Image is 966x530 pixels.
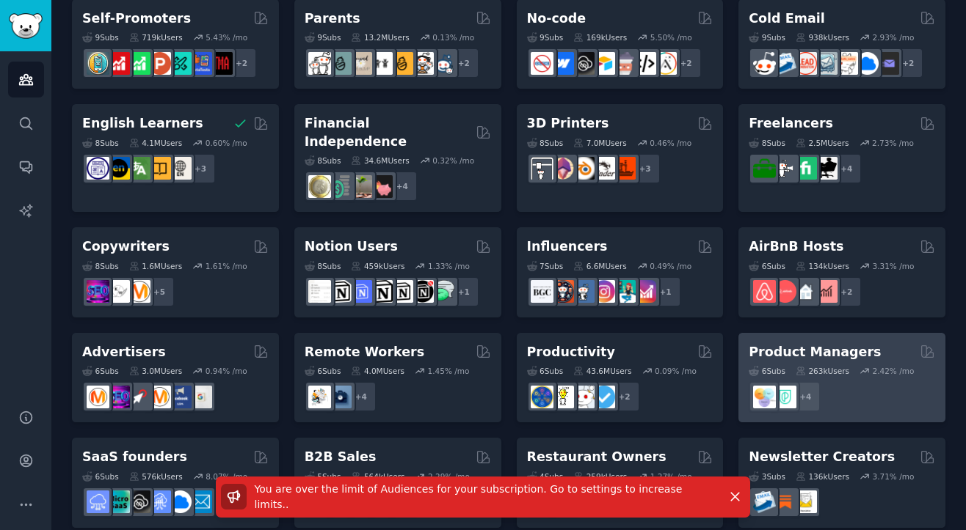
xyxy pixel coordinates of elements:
img: Learn_English [169,157,192,180]
h2: 3D Printers [527,114,609,133]
h2: Freelancers [749,114,833,133]
div: 938k Users [796,32,849,43]
div: 8.07 % /mo [206,471,247,482]
div: 0.60 % /mo [206,138,247,148]
div: + 2 [893,48,923,78]
img: AirBnBInvesting [815,280,838,303]
div: 8 Sub s [527,138,564,148]
h2: English Learners [82,114,203,133]
div: 7 Sub s [527,261,564,271]
img: SingleParents [329,52,352,75]
h2: SaaS founders [82,448,187,466]
div: + 1 [650,276,681,307]
div: + 2 [671,48,702,78]
img: sales [753,52,776,75]
div: 9 Sub s [527,32,564,43]
img: SEO [87,280,109,303]
h2: Parents [305,10,360,28]
div: + 5 [144,276,175,307]
img: NotionGeeks [370,280,393,303]
img: webflow [551,52,574,75]
div: 8 Sub s [749,138,785,148]
h2: Remote Workers [305,343,424,361]
div: + 2 [609,381,640,412]
img: Emailmarketing [774,52,796,75]
div: 0.49 % /mo [650,261,691,271]
div: 1.45 % /mo [428,366,470,376]
img: Freelancers [815,157,838,180]
div: 13.2M Users [351,32,409,43]
div: 3.0M Users [129,366,183,376]
img: daddit [308,52,331,75]
img: coldemail [815,52,838,75]
div: 9 Sub s [82,32,119,43]
div: 6 Sub s [82,471,119,482]
h2: Restaurant Owners [527,448,667,466]
div: 0.09 % /mo [655,366,697,376]
h2: B2B Sales [305,448,377,466]
div: 4 Sub s [527,471,564,482]
div: 34.6M Users [351,155,409,166]
h2: Copywriters [82,238,170,256]
div: 459k Users [351,261,404,271]
img: LifeProTips [531,386,553,408]
img: ProductManagement [753,386,776,408]
img: LearnEnglishOnReddit [148,157,171,180]
img: ender3 [592,157,615,180]
div: 43.6M Users [573,366,631,376]
img: FreeNotionTemplates [349,280,372,303]
img: ProductMgmt [774,386,796,408]
div: 2.73 % /mo [872,138,914,148]
h2: Advertisers [82,343,166,361]
div: 1.33 % /mo [428,261,470,271]
div: 3 Sub s [749,471,785,482]
img: NoCodeSaaS [572,52,595,75]
h2: Product Managers [749,343,881,361]
div: 6 Sub s [749,261,785,271]
h2: No-code [527,10,586,28]
div: + 3 [185,153,216,184]
img: Adalo [654,52,677,75]
img: Fire [349,175,372,198]
h2: Cold Email [749,10,824,28]
img: Airtable [592,52,615,75]
div: 7.0M Users [573,138,627,148]
div: + 2 [448,48,479,78]
div: 719k Users [129,32,183,43]
img: GummySearch logo [9,13,43,39]
div: 0.13 % /mo [432,32,474,43]
h2: Self-Promoters [82,10,191,28]
img: marketing [87,386,109,408]
img: getdisciplined [592,386,615,408]
div: 2.93 % /mo [872,32,914,43]
img: FixMyPrint [613,157,636,180]
div: + 3 [630,153,661,184]
img: productivity [572,386,595,408]
img: InstagramGrowthTips [633,280,656,303]
img: rentalproperties [794,280,817,303]
div: 3.71 % /mo [872,471,914,482]
h2: Financial Independence [305,114,471,150]
div: 4.1M Users [129,138,183,148]
img: AskNotion [391,280,413,303]
img: influencermarketing [613,280,636,303]
div: 2.42 % /mo [872,366,914,376]
img: forhire [753,157,776,180]
img: youtubepromotion [107,52,130,75]
img: blender [572,157,595,180]
h2: Notion Users [305,238,398,256]
div: 5.50 % /mo [650,32,692,43]
img: content_marketing [128,280,150,303]
img: googleads [189,386,212,408]
img: SEO [107,386,130,408]
img: 3Dmodeling [551,157,574,180]
img: Fiverr [794,157,817,180]
img: PPC [128,386,150,408]
img: nocode [531,52,553,75]
div: 8 Sub s [82,261,119,271]
h2: Influencers [527,238,608,256]
h2: Productivity [527,343,615,361]
div: + 2 [226,48,257,78]
div: 2.5M Users [796,138,849,148]
img: NewParents [391,52,413,75]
